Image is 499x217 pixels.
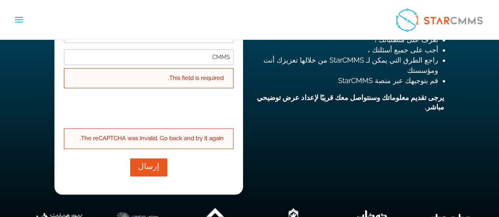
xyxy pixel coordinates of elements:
[338,76,438,85] span: قم بتوجيهك عبر منصة StarCMMS
[374,35,438,44] span: تعرف على متطلباتك ،
[264,56,438,74] span: راجع الطرق التي يمكن لـ StarCMMS من خلالها تعزيزك أنت ومؤسستك
[257,93,444,111] strong: يرجى تقديم معلوماتك وسنتواصل معك قريبًا لإعداد عرض توضيحي مباشر.
[64,128,234,149] div: The reCAPTCHA was invalid. Go back and try it again.
[367,46,438,54] span: أجب على جميع أسئلتك ،
[114,95,234,125] iframe: reCAPTCHA
[64,68,234,89] div: This field is required.
[460,179,499,217] iframe: Chat Widget
[64,49,234,65] input: تعيين
[129,158,168,177] button: إرسال
[392,4,486,35] img: StarCMMS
